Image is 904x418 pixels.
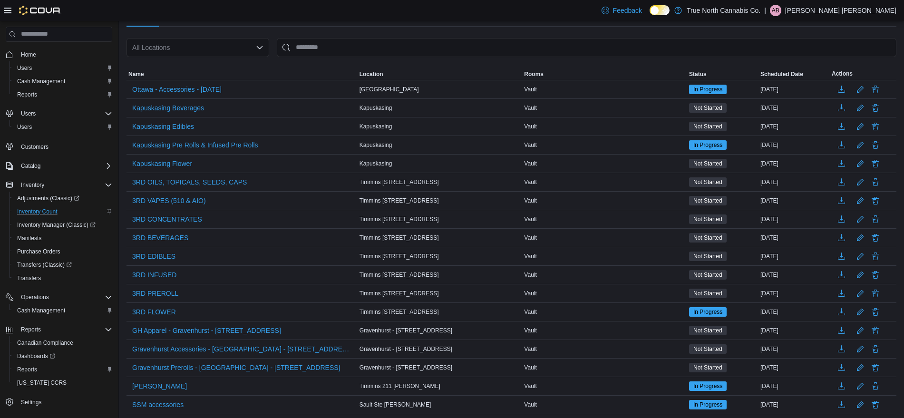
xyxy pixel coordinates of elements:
[17,194,79,202] span: Adjustments (Classic)
[126,68,358,80] button: Name
[13,377,112,389] span: Washington CCRS
[689,252,727,261] span: Not Started
[360,234,439,242] span: Timmins [STREET_ADDRESS]
[689,233,727,243] span: Not Started
[13,364,112,375] span: Reports
[13,259,76,271] a: Transfers (Classic)
[689,344,727,354] span: Not Started
[13,121,112,133] span: Users
[10,88,116,101] button: Reports
[758,269,830,281] div: [DATE]
[522,176,687,188] div: Vault
[855,268,866,282] button: Edit count details
[21,162,40,170] span: Catalog
[832,70,853,78] span: Actions
[870,139,881,151] button: Delete
[693,252,722,261] span: Not Started
[522,139,687,151] div: Vault
[128,305,180,319] button: 3RD FLOWER
[128,119,198,134] button: Kapuskasing Edibles
[693,141,722,149] span: In Progress
[870,380,881,392] button: Delete
[17,292,53,303] button: Operations
[758,362,830,373] div: [DATE]
[10,205,116,218] button: Inventory Count
[360,271,439,279] span: Timmins [STREET_ADDRESS]
[693,122,722,131] span: Not Started
[693,104,722,112] span: Not Started
[758,399,830,410] div: [DATE]
[21,181,44,189] span: Inventory
[360,401,431,408] span: Sault Ste [PERSON_NAME]
[855,379,866,393] button: Edit count details
[360,86,419,93] span: [GEOGRAPHIC_DATA]
[132,103,204,113] span: Kapuskasing Beverages
[758,121,830,132] div: [DATE]
[758,251,830,262] div: [DATE]
[522,399,687,410] div: Vault
[10,350,116,363] a: Dashboards
[128,379,191,393] button: [PERSON_NAME]
[132,159,192,168] span: Kapuskasing Flower
[17,274,41,282] span: Transfers
[17,366,37,373] span: Reports
[855,398,866,412] button: Edit count details
[689,400,727,409] span: In Progress
[693,215,722,224] span: Not Started
[758,325,830,336] div: [DATE]
[17,292,112,303] span: Operations
[360,160,392,167] span: Kapuskasing
[132,85,222,94] span: Ottawa - Accessories - [DATE]
[785,5,896,16] p: [PERSON_NAME] [PERSON_NAME]
[132,344,352,354] span: Gravenhurst Accessories - [GEOGRAPHIC_DATA] - [STREET_ADDRESS]
[128,175,251,189] button: 3RD OILS, TOPICALS, SEEDS, CAPS
[524,70,544,78] span: Rooms
[17,379,67,387] span: [US_STATE] CCRS
[360,141,392,149] span: Kapuskasing
[13,206,61,217] a: Inventory Count
[17,352,55,360] span: Dashboards
[17,324,112,335] span: Reports
[10,75,116,88] button: Cash Management
[855,175,866,189] button: Edit count details
[772,5,779,16] span: AB
[13,206,112,217] span: Inventory Count
[870,102,881,114] button: Delete
[17,396,112,408] span: Settings
[132,214,202,224] span: 3RD CONCENTRATES
[17,78,65,85] span: Cash Management
[360,197,439,204] span: Timmins [STREET_ADDRESS]
[132,270,176,280] span: 3RD INFUSED
[360,253,439,260] span: Timmins [STREET_ADDRESS]
[10,61,116,75] button: Users
[128,342,356,356] button: Gravenhurst Accessories - [GEOGRAPHIC_DATA] - [STREET_ADDRESS]
[10,245,116,258] button: Purchase Orders
[128,286,182,301] button: 3RD PREROLL
[10,192,116,205] a: Adjustments (Classic)
[10,376,116,389] button: [US_STATE] CCRS
[758,232,830,243] div: [DATE]
[17,261,72,269] span: Transfers (Classic)
[693,326,722,335] span: Not Started
[360,327,452,334] span: Gravenhurst - [STREET_ADDRESS]
[522,251,687,262] div: Vault
[689,363,727,372] span: Not Started
[360,382,440,390] span: Timmins 211 [PERSON_NAME]
[613,6,642,15] span: Feedback
[2,139,116,153] button: Customers
[132,400,184,409] span: SSM accessories
[21,110,36,117] span: Users
[689,140,727,150] span: In Progress
[693,159,722,168] span: Not Started
[687,68,758,80] button: Status
[10,120,116,134] button: Users
[13,377,70,389] a: [US_STATE] CCRS
[693,382,722,390] span: In Progress
[693,85,722,94] span: In Progress
[870,362,881,373] button: Delete
[758,84,830,95] div: [DATE]
[13,364,41,375] a: Reports
[689,70,707,78] span: Status
[13,246,64,257] a: Purchase Orders
[522,306,687,318] div: Vault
